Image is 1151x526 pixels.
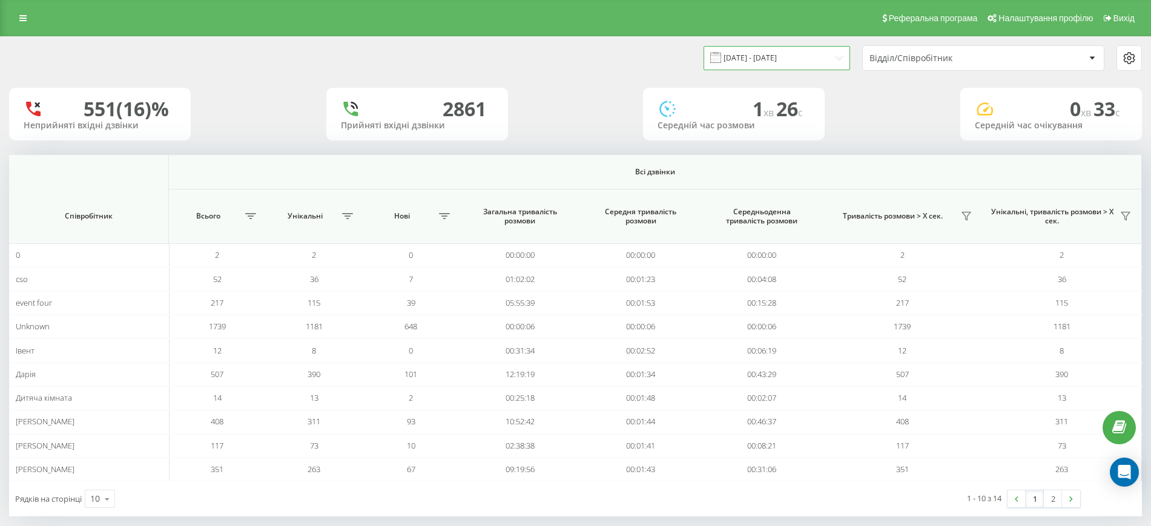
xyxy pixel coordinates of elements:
td: 00:43:29 [701,363,822,386]
span: Співробітник [22,211,155,221]
span: 2 [900,249,905,260]
span: c [1115,106,1120,119]
span: 0 [16,249,20,260]
td: 05:55:39 [460,291,581,315]
td: 00:15:28 [701,291,822,315]
td: 00:08:21 [701,434,822,458]
span: 52 [898,274,906,284]
td: 00:01:48 [580,386,701,410]
span: Середньоденна тривалість розмови [713,207,811,226]
span: 14 [213,392,222,403]
span: 2 [1060,249,1064,260]
td: 00:00:00 [580,243,701,267]
span: Івент [16,345,35,356]
span: Всі дзвінки [223,167,1087,177]
span: 10 [407,440,415,451]
span: 1181 [306,321,323,332]
span: 217 [211,297,223,308]
div: Середній час розмови [658,120,810,131]
span: 13 [310,392,318,403]
span: Нові [369,211,435,221]
span: 52 [213,274,222,284]
span: 1 [753,96,776,122]
span: 73 [1058,440,1066,451]
div: 10 [90,493,100,505]
td: 00:31:34 [460,338,581,362]
td: 00:02:07 [701,386,822,410]
span: [PERSON_NAME] [16,416,74,427]
span: Реферальна програма [889,13,978,23]
span: 263 [1055,464,1068,475]
span: 390 [308,369,320,380]
span: c [798,106,803,119]
td: 00:02:52 [580,338,701,362]
span: Тривалість розмови > Х сек. [828,211,957,221]
span: 1181 [1054,321,1070,332]
span: хв [1081,106,1093,119]
span: 351 [211,464,223,475]
span: 8 [1060,345,1064,356]
div: Середній час очікування [975,120,1127,131]
span: 36 [1058,274,1066,284]
div: Прийняті вхідні дзвінки [341,120,493,131]
div: 1 - 10 з 14 [967,492,1001,504]
td: 00:00:00 [701,243,822,267]
td: 00:46:37 [701,410,822,433]
span: 93 [407,416,415,427]
span: 36 [310,274,318,284]
span: Вихід [1113,13,1135,23]
span: Рядків на сторінці [15,493,82,504]
span: Середня тривалість розмови [592,207,690,226]
span: 12 [898,345,906,356]
span: Unknown [16,321,50,332]
td: 00:01:43 [580,458,701,481]
span: 14 [898,392,906,403]
span: 26 [776,96,803,122]
span: 351 [896,464,909,475]
span: 648 [404,321,417,332]
td: 10:52:42 [460,410,581,433]
a: 2 [1044,490,1062,507]
span: Унікальні [272,211,338,221]
span: 263 [308,464,320,475]
span: Дитяча кімната [16,392,72,403]
span: 12 [213,345,222,356]
span: Унікальні, тривалість розмови > Х сек. [988,207,1116,226]
span: 39 [407,297,415,308]
span: 2 [312,249,316,260]
span: 117 [896,440,909,451]
td: 00:25:18 [460,386,581,410]
div: Відділ/Співробітник [869,53,1014,64]
span: Загальна тривалість розмови [471,207,569,226]
a: 1 [1026,490,1044,507]
span: хв [763,106,776,119]
td: 01:02:02 [460,267,581,291]
td: 00:00:06 [580,315,701,338]
span: 0 [409,249,413,260]
div: Неприйняті вхідні дзвінки [24,120,176,131]
div: Open Intercom Messenger [1110,458,1139,487]
span: cso [16,274,28,284]
span: 33 [1093,96,1120,122]
span: 507 [211,369,223,380]
span: 2 [409,392,413,403]
span: 2 [215,249,219,260]
td: 00:06:19 [701,338,822,362]
span: 0 [409,345,413,356]
span: Всього [175,211,242,221]
span: 115 [308,297,320,308]
span: 13 [1058,392,1066,403]
td: 12:19:19 [460,363,581,386]
td: 09:19:56 [460,458,581,481]
span: 7 [409,274,413,284]
span: Налаштування профілю [998,13,1093,23]
td: 00:00:06 [460,315,581,338]
span: 0 [1070,96,1093,122]
td: 00:01:23 [580,267,701,291]
span: 117 [211,440,223,451]
span: 1739 [894,321,911,332]
span: event four [16,297,52,308]
span: 8 [312,345,316,356]
span: 1739 [209,321,226,332]
td: 00:04:08 [701,267,822,291]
